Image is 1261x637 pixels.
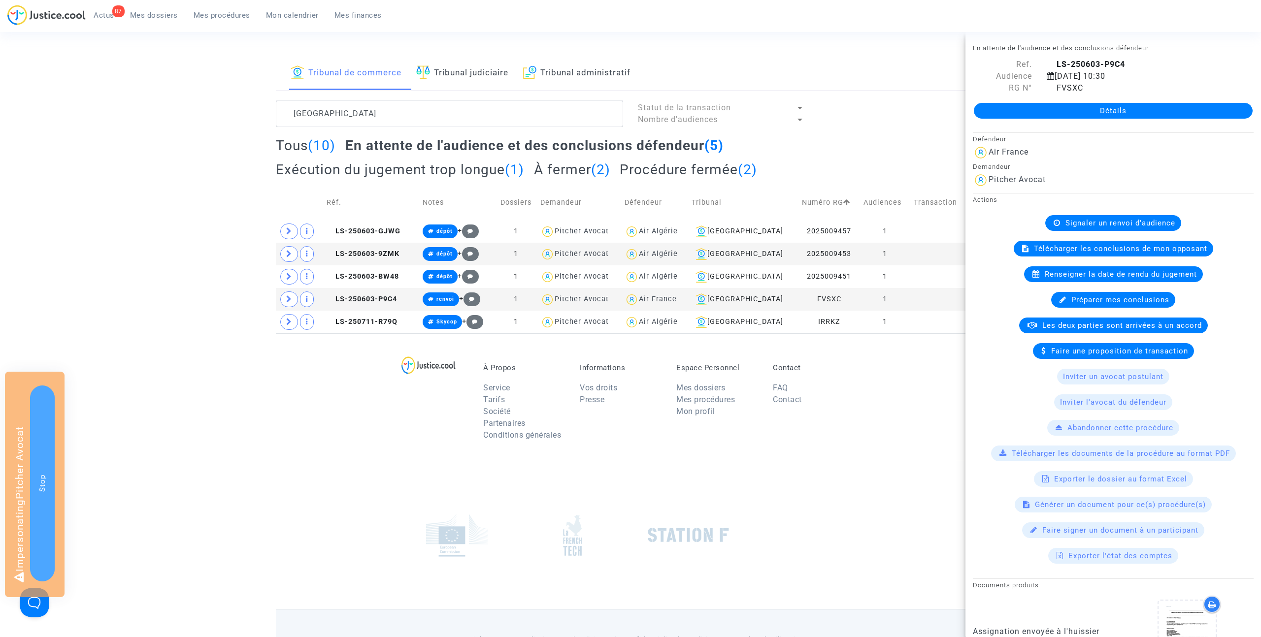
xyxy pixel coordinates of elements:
img: icon-banque.svg [696,271,707,283]
img: icon-banque.svg [696,248,707,260]
span: LS-250603-P9C4 [327,295,397,303]
div: [GEOGRAPHIC_DATA] [692,316,795,328]
div: Pitcher Avocat [555,295,609,303]
span: (10) [308,137,335,154]
a: Mes finances [327,8,390,23]
td: Réf. [323,185,419,220]
div: Air Algérie [639,272,678,281]
img: icon-user.svg [625,315,639,329]
td: 1 [495,243,537,265]
span: LS-250711-R79Q [327,318,398,326]
img: icon-user.svg [973,172,989,188]
img: icon-banque.svg [696,316,707,328]
td: Notes [419,185,495,220]
small: Actions [973,196,997,203]
a: Société [483,407,511,416]
h2: En attente de l'audience et des conclusions défendeur [345,137,724,154]
td: 2025009451 [798,265,860,288]
span: Télécharger les conclusions de mon opposant [1034,244,1207,253]
td: 1 [495,265,537,288]
span: Générer un document pour ce(s) procédure(s) [1035,500,1206,509]
td: 2025009453 [798,243,860,265]
img: jc-logo.svg [7,5,86,25]
span: + [458,272,479,280]
button: Stop [30,385,55,581]
td: 1 [495,288,537,311]
div: [GEOGRAPHIC_DATA] [692,248,795,260]
img: icon-user.svg [540,224,555,239]
td: FVSXC [798,288,860,311]
div: Pitcher Avocat [555,250,609,258]
span: Abandonner cette procédure [1067,423,1173,432]
td: 1 [495,311,537,333]
a: Tribunal administratif [523,57,630,90]
div: Air Algérie [639,227,678,235]
span: Statut de la transaction [638,103,731,112]
td: 1 [860,220,910,243]
a: Mon calendrier [258,8,327,23]
a: Mes dossiers [676,383,725,392]
a: Mes procédures [186,8,258,23]
img: icon-user.svg [625,224,639,239]
span: (1) [505,161,524,178]
div: [GEOGRAPHIC_DATA] [692,225,795,237]
td: Audiences [860,185,910,220]
h2: Tous [276,137,335,154]
img: icon-user.svg [625,247,639,261]
span: Inviter un avocat postulant [1063,372,1163,381]
span: (2) [738,161,757,178]
iframe: Help Scout Beacon - Open [20,588,49,617]
td: Transaction [910,185,966,220]
span: LS-250603-9ZMK [327,250,399,258]
div: Pitcher Avocat [555,227,609,235]
a: Tribunal de commerce [291,57,401,90]
div: Impersonating [5,372,65,597]
div: RG N° [965,82,1039,94]
img: icon-user.svg [973,145,989,160]
span: Mes procédures [194,11,250,20]
span: Exporter l'état des comptes [1068,551,1172,560]
a: Conditions générales [483,430,561,440]
a: 87Actus [86,8,122,23]
div: Air France [639,295,677,303]
small: En attente de l'audience et des conclusions défendeur [973,44,1149,52]
img: logo-lg.svg [401,356,456,374]
span: Mes finances [334,11,382,20]
a: Mes procédures [676,395,735,404]
td: IRRKZ [798,311,860,333]
a: Tribunal judiciaire [416,57,508,90]
a: Presse [580,395,604,404]
td: 1 [495,220,537,243]
td: Numéro RG [798,185,860,220]
span: Mes dossiers [130,11,178,20]
a: Service [483,383,510,392]
span: Nombre d'audiences [638,115,718,124]
a: Vos droits [580,383,617,392]
span: Renseigner la date de rendu du jugement [1045,270,1197,279]
a: FAQ [773,383,788,392]
div: Air Algérie [639,318,678,326]
img: icon-user.svg [540,270,555,284]
a: Mon profil [676,407,715,416]
div: Air France [989,147,1029,157]
span: Préparer mes conclusions [1071,295,1169,304]
span: Skycop [436,318,457,325]
p: À Propos [483,363,565,372]
small: Demandeur [973,163,1010,170]
a: Tarifs [483,395,505,404]
div: Audience [965,70,1039,82]
img: icon-archive.svg [523,65,536,79]
div: 87 [112,5,125,17]
img: icon-banque.svg [696,225,707,237]
span: Signaler un renvoi d'audience [1065,219,1175,227]
span: Les deux parties sont arrivées à un accord [1042,321,1202,330]
a: Mes dossiers [122,8,186,23]
td: Demandeur [537,185,621,220]
h2: Exécution du jugement trop longue [276,161,524,178]
img: icon-user.svg [625,292,639,307]
span: + [462,317,483,325]
p: Espace Personnel [676,363,758,372]
td: Défendeur [621,185,688,220]
div: Pitcher Avocat [989,175,1046,184]
span: dépôt [436,228,453,234]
